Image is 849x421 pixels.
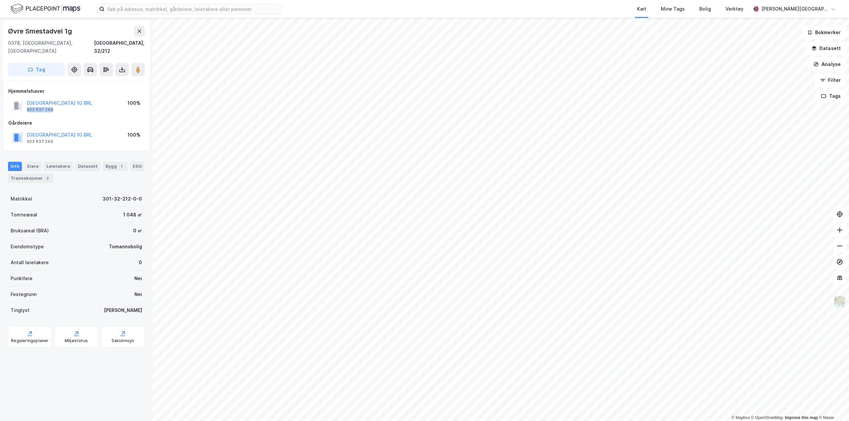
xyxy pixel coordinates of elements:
div: Leietakere [44,162,73,171]
div: Bygg [103,162,127,171]
div: Datasett [75,162,100,171]
div: Eiendomstype [11,243,44,251]
a: Improve this map [785,415,818,420]
iframe: Chat Widget [816,389,849,421]
button: Bokmerker [802,26,846,39]
div: 0 [139,259,142,267]
div: Tinglyst [11,306,30,314]
div: 0378, [GEOGRAPHIC_DATA], [GEOGRAPHIC_DATA] [8,39,94,55]
img: logo.f888ab2527a4732fd821a326f86c7f29.svg [11,3,80,15]
div: [PERSON_NAME][GEOGRAPHIC_DATA] [761,5,828,13]
div: 1 [118,163,125,170]
div: ESG [130,162,144,171]
div: [GEOGRAPHIC_DATA], 32/212 [94,39,145,55]
button: Tags [815,90,846,103]
div: Verktøy [726,5,743,13]
div: Bolig [699,5,711,13]
div: Punktleie [11,274,33,282]
div: Antall leietakere [11,259,49,267]
div: 0 ㎡ [133,227,142,235]
div: 923 637 249 [27,139,53,144]
div: 301-32-212-0-0 [103,195,142,203]
div: Reguleringsplaner [11,338,48,343]
button: Analyse [808,58,846,71]
div: 2 [44,175,51,182]
div: Kart [637,5,646,13]
div: Tomannsbolig [109,243,142,251]
div: Nei [134,274,142,282]
div: 1 048 ㎡ [123,211,142,219]
div: Bruksareal (BRA) [11,227,49,235]
div: Matrikkel [11,195,32,203]
div: Gårdeiere [8,119,144,127]
div: 923 637 249 [27,107,53,112]
div: [PERSON_NAME] [104,306,142,314]
a: Mapbox [732,415,750,420]
div: Hjemmelshaver [8,87,144,95]
div: Øvre Smestadvei 1g [8,26,73,36]
div: Nei [134,290,142,298]
div: Festegrunn [11,290,37,298]
div: 100% [127,131,140,139]
button: Datasett [806,42,846,55]
div: Saksinnsyn [112,338,134,343]
div: 100% [127,99,140,107]
div: Miljøstatus [65,338,88,343]
a: OpenStreetMap [751,415,783,420]
div: Mine Tags [661,5,685,13]
div: Transaksjoner [8,174,53,183]
div: Eiere [25,162,41,171]
input: Søk på adresse, matrikkel, gårdeiere, leietakere eller personer [105,4,282,14]
div: Info [8,162,22,171]
img: Z [833,295,846,308]
button: Filter [814,74,846,87]
button: Tag [8,63,65,76]
div: Tomteareal [11,211,37,219]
